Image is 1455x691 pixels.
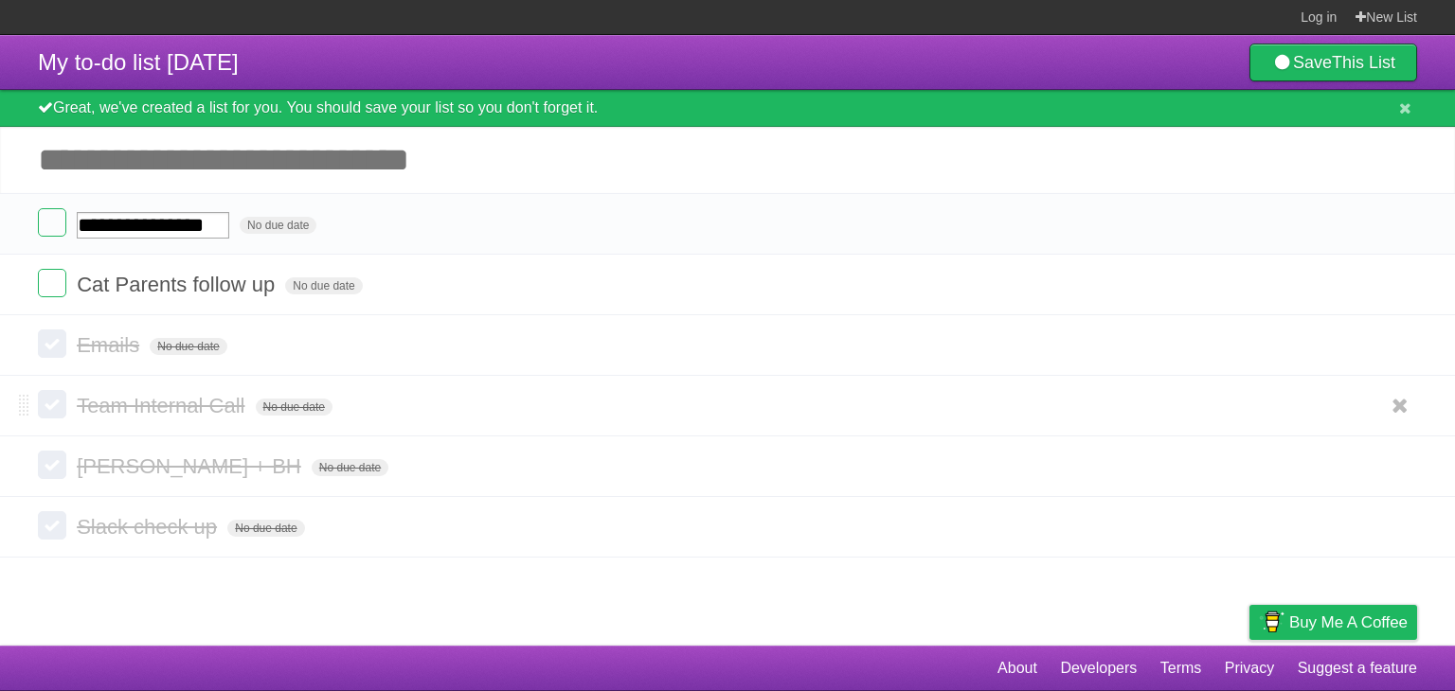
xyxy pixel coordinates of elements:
a: Developers [1060,650,1137,686]
span: [PERSON_NAME] + BH [77,454,306,478]
span: No due date [256,399,332,416]
label: Done [38,329,66,358]
span: Emails [77,333,144,357]
a: About [997,650,1037,686]
span: No due date [285,277,362,294]
b: This List [1332,53,1395,72]
span: Team Internal Call [77,394,249,417]
label: Done [38,390,66,418]
span: No due date [227,520,304,537]
span: My to-do list [DATE] [38,49,239,75]
a: Buy me a coffee [1249,605,1417,640]
span: Cat Parents follow up [77,273,279,296]
a: Suggest a feature [1298,650,1417,686]
img: Buy me a coffee [1259,606,1284,638]
label: Done [38,269,66,297]
span: No due date [312,459,388,476]
label: Done [38,208,66,237]
span: No due date [150,338,226,355]
span: Buy me a coffee [1289,606,1408,639]
span: No due date [240,217,316,234]
a: Terms [1160,650,1202,686]
span: Slack check up [77,515,222,539]
label: Done [38,511,66,540]
a: SaveThis List [1249,44,1417,81]
label: Done [38,451,66,479]
a: Privacy [1225,650,1274,686]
